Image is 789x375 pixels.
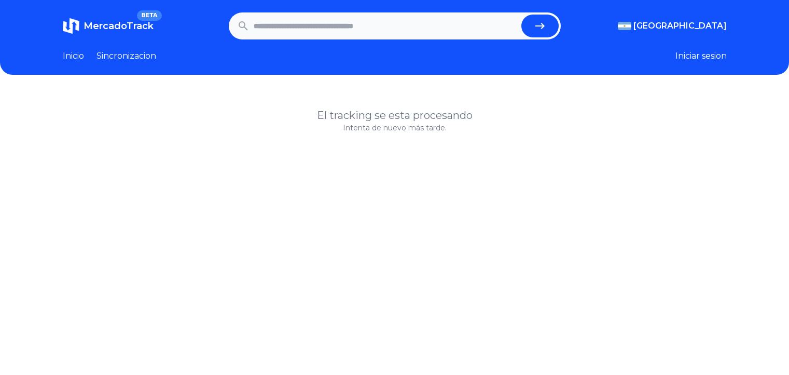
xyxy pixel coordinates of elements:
[675,50,727,62] button: Iniciar sesion
[84,20,154,32] span: MercadoTrack
[618,22,631,30] img: Argentina
[633,20,727,32] span: [GEOGRAPHIC_DATA]
[63,18,79,34] img: MercadoTrack
[137,10,161,21] span: BETA
[63,108,727,123] h1: El tracking se esta procesando
[63,50,84,62] a: Inicio
[618,20,727,32] button: [GEOGRAPHIC_DATA]
[96,50,156,62] a: Sincronizacion
[63,123,727,133] p: Intenta de nuevo más tarde.
[63,18,154,34] a: MercadoTrackBETA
